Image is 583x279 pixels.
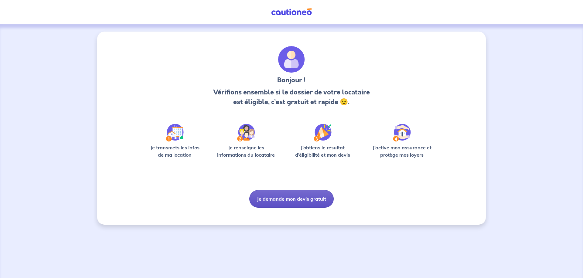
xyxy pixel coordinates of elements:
[249,190,334,208] button: Je demande mon devis gratuit
[288,144,357,158] p: J’obtiens le résultat d’éligibilité et mon devis
[166,124,184,141] img: /static/90a569abe86eec82015bcaae536bd8e6/Step-1.svg
[367,144,437,158] p: J’active mon assurance et protège mes loyers
[314,124,332,141] img: /static/f3e743aab9439237c3e2196e4328bba9/Step-3.svg
[269,8,314,16] img: Cautioneo
[237,124,255,141] img: /static/c0a346edaed446bb123850d2d04ad552/Step-2.svg
[211,87,371,107] p: Vérifions ensemble si le dossier de votre locataire est éligible, c’est gratuit et rapide 😉.
[213,144,279,158] p: Je renseigne les informations du locataire
[393,124,411,141] img: /static/bfff1cf634d835d9112899e6a3df1a5d/Step-4.svg
[278,46,305,73] img: archivate
[146,144,204,158] p: Je transmets les infos de ma location
[211,75,371,85] h3: Bonjour !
